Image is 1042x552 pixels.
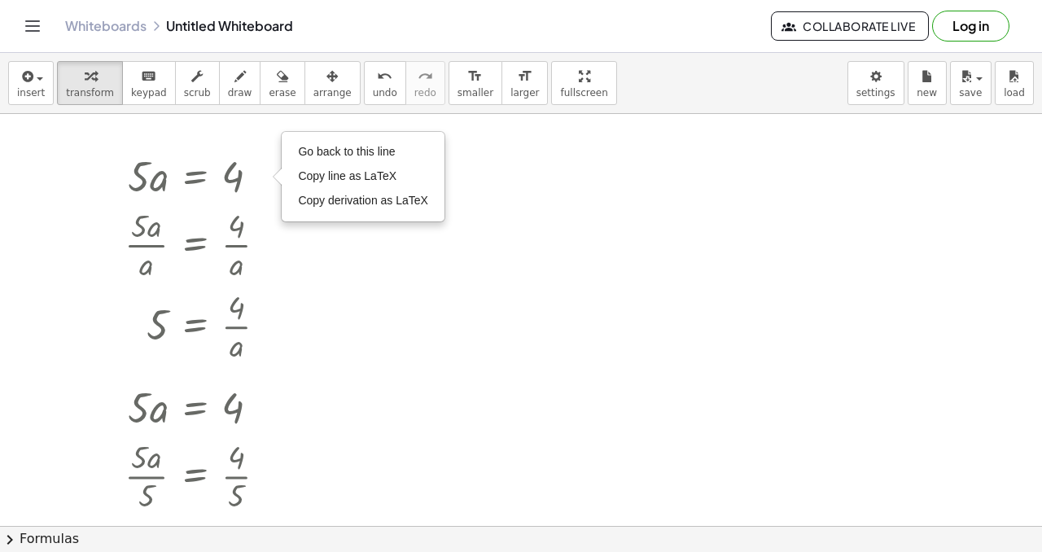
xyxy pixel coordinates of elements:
span: undo [373,87,397,99]
button: Collaborate Live [771,11,929,41]
span: keypad [131,87,167,99]
button: save [950,61,992,105]
span: transform [66,87,114,99]
span: Collaborate Live [785,19,915,33]
button: draw [219,61,261,105]
span: redo [414,87,436,99]
span: settings [856,87,895,99]
i: redo [418,67,433,86]
span: scrub [184,87,211,99]
span: Copy line as LaTeX [298,169,396,182]
button: Log in [932,11,1009,42]
i: format_size [467,67,483,86]
a: Whiteboards [65,18,147,34]
button: erase [260,61,304,105]
button: fullscreen [551,61,616,105]
button: keyboardkeypad [122,61,176,105]
span: smaller [458,87,493,99]
button: insert [8,61,54,105]
span: fullscreen [560,87,607,99]
button: undoundo [364,61,406,105]
span: load [1004,87,1025,99]
button: scrub [175,61,220,105]
button: redoredo [405,61,445,105]
span: Go back to this line [298,145,395,158]
span: Copy derivation as LaTeX [298,194,428,207]
i: keyboard [141,67,156,86]
span: draw [228,87,252,99]
i: undo [377,67,392,86]
i: format_size [517,67,532,86]
span: arrange [313,87,352,99]
span: insert [17,87,45,99]
button: format_sizesmaller [449,61,502,105]
button: format_sizelarger [501,61,548,105]
span: larger [510,87,539,99]
span: save [959,87,982,99]
button: Toggle navigation [20,13,46,39]
button: arrange [304,61,361,105]
span: erase [269,87,296,99]
button: new [908,61,947,105]
span: new [917,87,937,99]
button: load [995,61,1034,105]
button: transform [57,61,123,105]
button: settings [847,61,904,105]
